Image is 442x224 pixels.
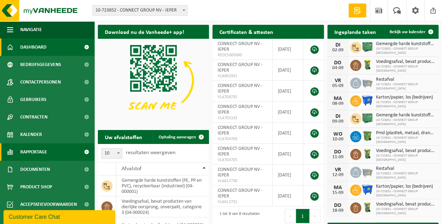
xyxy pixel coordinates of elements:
[101,148,122,159] span: 10
[273,60,303,81] td: [DATE]
[218,178,267,184] span: VLA612730
[331,137,345,142] div: 10-09
[331,114,345,119] div: DI
[20,21,42,38] span: Navigatie
[218,125,262,136] span: CONNECT GROUP NV - IEPER
[376,189,435,198] span: 10-723852 - CONNECT GROUP [GEOGRAPHIC_DATA]
[361,59,373,71] img: WB-0140-HPE-GN-50
[3,209,117,224] iframe: chat widget
[218,83,262,94] span: CONNECT GROUP NV - IEPER
[361,148,373,160] img: WB-0140-HPE-GN-50
[310,209,320,223] button: Next
[390,30,426,34] span: Bekijk uw kalender
[20,161,50,178] span: Documenten
[212,25,280,38] h2: Certificaten & attesten
[98,130,149,144] h2: Uw afvalstoffen
[218,188,262,199] span: CONNECT GROUP NV - IEPER
[361,41,373,53] img: PB-HB-1400-HPE-GN-01
[331,173,345,178] div: 12-09
[361,77,373,88] img: WB-2500-GAL-GY-01
[331,66,345,71] div: 04-09
[218,167,262,178] span: CONNECT GROUP NV - IEPER
[218,157,267,163] span: VLA704705
[273,165,303,186] td: [DATE]
[216,208,259,224] div: 1 tot 8 van 8 resultaten
[361,201,373,213] img: WB-0140-HPE-GN-50
[159,135,196,139] span: Ophaling aanvragen
[218,73,267,79] span: VLA902931
[376,82,435,91] span: 10-723852 - CONNECT GROUP [GEOGRAPHIC_DATA]
[331,131,345,137] div: WO
[376,65,435,73] span: 10-723852 - CONNECT GROUP [GEOGRAPHIC_DATA]
[218,52,267,58] span: RED25005690
[331,96,345,101] div: MA
[361,183,373,195] img: WB-1100-HPE-BE-01
[92,5,188,16] span: 10-723852 - CONNECT GROUP NV - IEPER
[296,209,310,223] button: 1
[20,178,52,196] span: Product Shop
[273,102,303,123] td: [DATE]
[331,190,345,195] div: 15-09
[20,196,77,213] span: Acceptatievoorwaarden
[327,25,383,38] h2: Ingeplande taken
[331,149,345,155] div: DO
[98,25,191,38] h2: Download nu de Vanheede+ app!
[331,167,345,173] div: VR
[20,73,61,91] span: Contactpersonen
[331,42,345,48] div: DI
[376,59,435,65] span: Voedingsafval, bevat producten van dierlijke oorsprong, onverpakt, categorie 3
[376,136,435,144] span: 10-723852 - CONNECT GROUP [GEOGRAPHIC_DATA]
[331,48,345,53] div: 02-09
[376,130,435,136] span: Pmd (plastiek, metaal, drankkartons) (bedrijven)
[376,47,435,55] span: 10-723852 - CONNECT GROUP [GEOGRAPHIC_DATA]
[98,39,209,122] img: Download de VHEPlus App
[361,94,373,106] img: WB-1100-HPE-BE-01
[20,126,42,143] span: Kalender
[102,149,122,158] span: 10
[218,41,262,52] span: CONNECT GROUP NV - IEPER
[218,115,267,121] span: VLA705142
[218,104,262,115] span: CONNECT GROUP NV - IEPER
[273,39,303,60] td: [DATE]
[93,6,187,15] span: 10-723852 - CONNECT GROUP NV - IEPER
[331,60,345,66] div: DO
[20,56,61,73] span: Bedrijfsgegevens
[376,113,435,118] span: Gemengde harde kunststoffen (pe, pp en pvc), recycleerbaar (industrieel)
[376,207,435,216] span: 10-723852 - CONNECT GROUP [GEOGRAPHIC_DATA]
[20,38,46,56] span: Dashboard
[376,100,435,109] span: 10-723852 - CONNECT GROUP [GEOGRAPHIC_DATA]
[331,185,345,190] div: MA
[273,186,303,207] td: [DATE]
[331,203,345,208] div: DO
[361,130,373,142] img: WB-0370-HPE-GN-50
[331,119,345,124] div: 09-09
[376,118,435,127] span: 10-723852 - CONNECT GROUP [GEOGRAPHIC_DATA]
[20,91,46,108] span: Gebruikers
[116,175,209,196] td: gemengde harde kunststoffen (PE, PP en PVC), recycleerbaar (industrieel) (04-000001)
[331,84,345,88] div: 05-09
[285,209,296,223] button: Previous
[376,202,435,207] span: Voedingsafval, bevat producten van dierlijke oorsprong, onverpakt, categorie 3
[376,154,435,162] span: 10-723852 - CONNECT GROUP [GEOGRAPHIC_DATA]
[376,172,435,180] span: 10-723852 - CONNECT GROUP [GEOGRAPHIC_DATA]
[20,143,47,161] span: Rapportage
[116,196,209,217] td: voedingsafval, bevat producten van dierlijke oorsprong, onverpakt, categorie 3 (04-000024)
[218,199,267,205] span: VLA612731
[273,81,303,102] td: [DATE]
[376,41,435,47] span: Gemengde harde kunststoffen (pe, pp en pvc), recycleerbaar (industrieel)
[218,62,262,73] span: CONNECT GROUP NV - IEPER
[384,25,438,39] a: Bekijk uw kalender
[331,78,345,84] div: VR
[331,155,345,160] div: 11-09
[331,101,345,106] div: 08-09
[361,166,373,178] img: WB-2500-GAL-GY-01
[218,136,267,142] span: VLA704703
[153,130,208,144] a: Ophaling aanvragen
[376,166,435,172] span: Restafval
[331,208,345,213] div: 18-09
[122,166,142,172] span: Afvalstof
[376,148,435,154] span: Voedingsafval, bevat producten van dierlijke oorsprong, onverpakt, categorie 3
[20,108,48,126] span: Contracten
[218,94,267,100] span: VLA708735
